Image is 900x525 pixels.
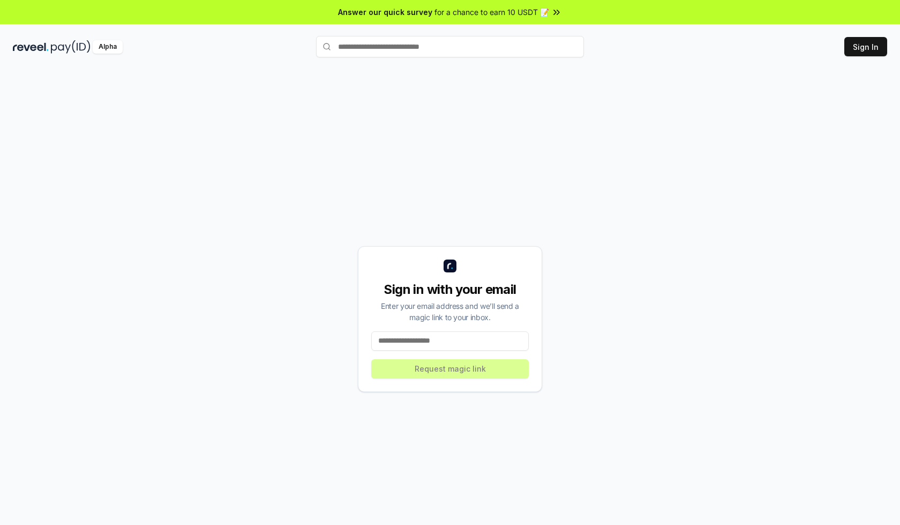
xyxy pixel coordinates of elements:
[93,40,123,54] div: Alpha
[444,260,456,272] img: logo_small
[51,40,91,54] img: pay_id
[371,300,529,323] div: Enter your email address and we’ll send a magic link to your inbox.
[434,6,549,18] span: for a chance to earn 10 USDT 📝
[13,40,49,54] img: reveel_dark
[371,281,529,298] div: Sign in with your email
[338,6,432,18] span: Answer our quick survey
[844,37,887,56] button: Sign In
